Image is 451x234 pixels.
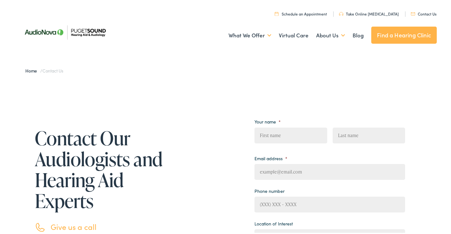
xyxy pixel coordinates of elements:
a: Find a Hearing Clinic [371,25,437,42]
a: About Us [316,22,345,46]
label: Email address [254,154,287,160]
a: Virtual Care [279,22,309,46]
a: Blog [353,22,364,46]
label: Location of Interest [254,219,293,225]
img: utility icon [411,11,415,14]
label: Your name [254,117,281,123]
a: Home [25,66,40,73]
a: Schedule an Appointment [275,10,327,15]
input: Last name [333,126,405,142]
a: What We Offer [229,22,271,46]
input: (XXX) XXX - XXXX [254,195,405,211]
h1: Contact Our Audiologists and Hearing Aid Experts [35,126,165,210]
span: Contact Us [42,66,63,73]
img: utility icon [275,10,279,15]
span: / [25,66,63,73]
a: Take Online [MEDICAL_DATA] [339,10,399,15]
img: utility icon [339,11,343,15]
a: Contact Us [411,10,436,15]
h3: Give us a call [51,221,165,230]
label: Phone number [254,187,285,193]
input: example@email.com [254,163,405,179]
input: First name [254,126,327,142]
